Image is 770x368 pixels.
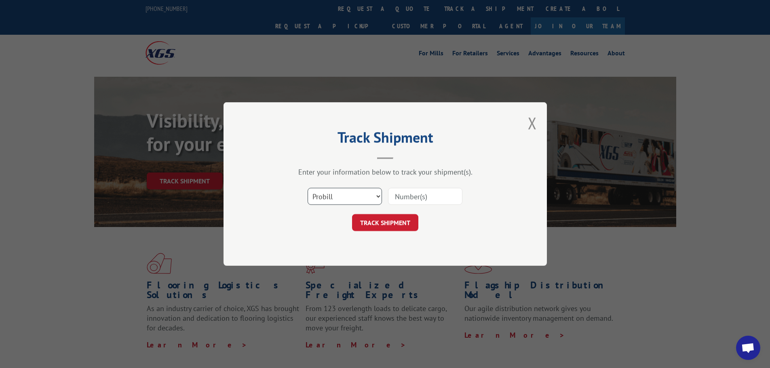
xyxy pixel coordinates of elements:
input: Number(s) [388,188,462,205]
button: Close modal [528,112,537,134]
div: Enter your information below to track your shipment(s). [264,167,506,177]
h2: Track Shipment [264,132,506,147]
div: Open chat [736,336,760,360]
button: TRACK SHIPMENT [352,214,418,231]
